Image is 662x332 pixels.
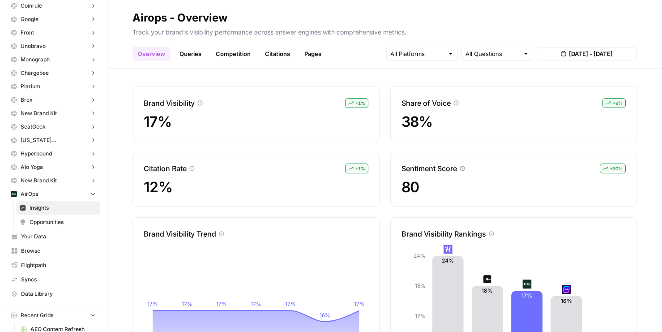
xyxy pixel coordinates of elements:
[285,301,296,307] tspan: 17%
[7,229,100,244] a: Your Data
[21,163,43,171] span: Alo Yoga
[21,177,57,185] span: New Brand Kit
[16,215,100,229] a: Opportunities
[401,229,486,239] p: Brand Visibility Rankings
[7,13,100,26] button: Google
[144,113,171,130] span: 17%
[21,2,42,10] span: Coinrule
[21,233,96,241] span: Your Data
[30,204,96,212] span: Insights
[144,229,216,239] p: Brand Visibility Trend
[7,244,100,258] a: Browse
[7,174,100,187] button: New Brand Kit
[144,163,187,174] p: Citation Rate
[251,301,261,307] tspan: 17%
[21,29,34,37] span: Front
[466,49,519,58] input: All Questions
[21,56,50,64] span: Monograph
[299,47,327,61] a: Pages
[7,147,100,160] button: Hyperbound
[260,47,295,61] a: Citations
[30,218,96,226] span: Opportunities
[7,309,100,322] button: Recent Grids
[174,47,207,61] a: Queries
[210,47,256,61] a: Competition
[132,11,227,25] div: Airops - Overview
[562,285,571,294] img: cbtemd9yngpxf5d3cs29ym8ckjcf
[414,313,425,319] tspan: 12%
[216,301,227,307] tspan: 17%
[21,82,40,91] span: Plarium
[521,293,532,299] text: 17%
[413,252,425,259] tspan: 24%
[483,275,492,284] img: q1k0jh8xe2mxn088pu84g40890p5
[21,311,53,319] span: Recent Grids
[21,123,46,131] span: SeatGeek
[401,113,433,130] span: 38%
[390,49,444,58] input: All Platforms
[610,165,623,172] span: + 30 %
[21,42,46,50] span: Unobravo
[482,287,493,294] text: 18%
[21,261,96,269] span: Flightpath
[7,53,100,66] button: Monograph
[401,163,457,174] p: Sentiment Score
[401,98,451,108] p: Share of Voice
[132,25,637,37] p: Track your brand's visibility performance across answer engines with comprehensive metrics.
[320,312,330,319] tspan: 16%
[21,276,96,284] span: Syncs
[7,66,100,80] button: Chargebee
[569,49,613,58] span: [DATE] - [DATE]
[355,165,365,172] span: + 1 %
[7,258,100,272] a: Flightpath
[7,80,100,93] button: Plarium
[7,272,100,287] a: Syncs
[21,69,49,77] span: Chargebee
[355,99,365,107] span: + 1 %
[7,160,100,174] button: Alo Yoga
[613,99,623,107] span: + 8 %
[21,15,38,23] span: Google
[11,191,17,197] img: yjux4x3lwinlft1ym4yif8lrli78
[144,98,195,108] p: Brand Visibility
[442,257,454,264] text: 24%
[21,96,33,104] span: Brex
[21,290,96,298] span: Data Library
[522,280,531,289] img: yjux4x3lwinlft1ym4yif8lrli78
[7,187,100,201] button: AirOps
[7,134,100,147] button: [US_STATE][GEOGRAPHIC_DATA]
[7,26,100,39] button: Front
[21,150,52,158] span: Hyperbound
[7,107,100,120] button: New Brand Kit
[401,178,419,196] span: 80
[21,136,86,144] span: [US_STATE][GEOGRAPHIC_DATA]
[354,301,365,307] tspan: 17%
[7,39,100,53] button: Unobravo
[414,283,425,289] tspan: 18%
[7,287,100,301] a: Data Library
[7,93,100,107] button: Brex
[16,201,100,215] a: Insights
[537,47,637,60] button: [DATE] - [DATE]
[21,247,96,255] span: Browse
[144,178,172,196] span: 12%
[182,301,192,307] tspan: 17%
[21,190,38,198] span: AirOps
[132,47,171,61] a: Overview
[21,109,57,117] span: New Brand Kit
[7,120,100,134] button: SeatGeek
[561,298,572,304] text: 16%
[443,245,452,254] img: m99gc1mb2p27l8faod7pewtdphe4
[147,301,158,307] tspan: 17%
